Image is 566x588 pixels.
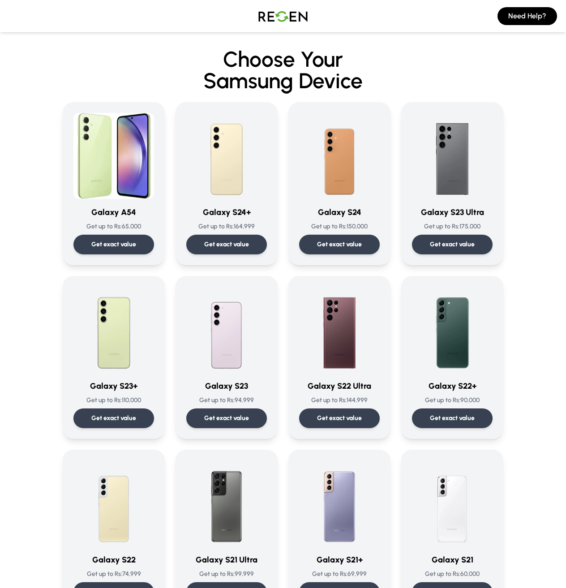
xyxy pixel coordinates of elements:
img: Galaxy S23+ [73,287,154,373]
h3: Galaxy S23 [186,380,267,392]
img: Galaxy S24 [299,113,380,199]
img: Galaxy S22+ [412,287,493,373]
h3: Galaxy S21 Ultra [186,554,267,566]
h3: Galaxy S22 [73,554,154,566]
h3: Galaxy S21 [412,554,493,566]
h3: Galaxy S24 [299,206,380,219]
img: Galaxy S21 [412,460,493,546]
span: Choose Your [223,46,343,72]
p: Get exact value [430,414,475,423]
img: Galaxy S21+ [299,460,380,546]
img: Galaxy S24+ [186,113,267,199]
img: Galaxy S22 Ultra [299,287,380,373]
p: Get exact value [91,414,136,423]
img: Galaxy S22 [73,460,154,546]
p: Get up to Rs: 74,999 [73,570,154,579]
p: Get up to Rs: 110,000 [73,396,154,405]
h3: Galaxy S21+ [299,554,380,566]
h3: Galaxy S22+ [412,380,493,392]
p: Get exact value [317,240,362,249]
p: Get up to Rs: 94,999 [186,396,267,405]
p: Get up to Rs: 90,000 [412,396,493,405]
p: Get exact value [317,414,362,423]
img: Logo [252,4,314,29]
span: Samsung Device [63,70,503,91]
h3: Galaxy S24+ [186,206,267,219]
p: Get up to Rs: 60,000 [412,570,493,579]
h3: Galaxy S23+ [73,380,154,392]
p: Get up to Rs: 164,999 [186,222,267,231]
h3: Galaxy A54 [73,206,154,219]
p: Get up to Rs: 99,999 [186,570,267,579]
p: Get up to Rs: 150,000 [299,222,380,231]
p: Get up to Rs: 69,999 [299,570,380,579]
p: Get exact value [430,240,475,249]
img: Galaxy S23 [186,287,267,373]
p: Get exact value [204,414,249,423]
img: Galaxy S21 Ultra [186,460,267,546]
h3: Galaxy S23 Ultra [412,206,493,219]
button: Need Help? [497,7,557,25]
h3: Galaxy S22 Ultra [299,380,380,392]
p: Get up to Rs: 65,000 [73,222,154,231]
img: Galaxy S23 Ultra [412,113,493,199]
p: Get up to Rs: 175,000 [412,222,493,231]
p: Get exact value [204,240,249,249]
p: Get exact value [91,240,136,249]
img: Galaxy A54 [73,113,154,199]
p: Get up to Rs: 144,999 [299,396,380,405]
